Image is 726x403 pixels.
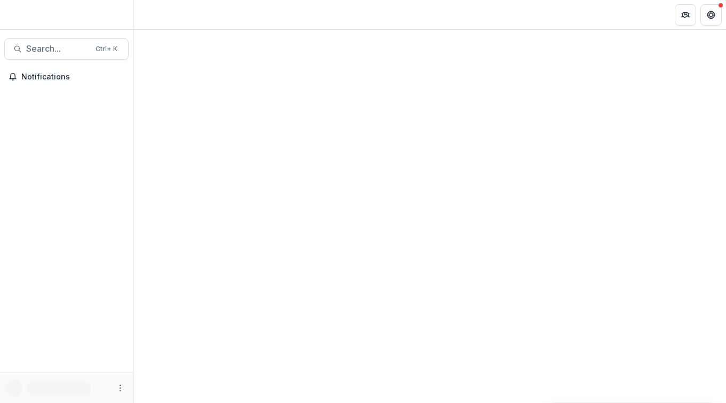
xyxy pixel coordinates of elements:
[675,4,696,26] button: Partners
[21,72,124,82] span: Notifications
[138,7,183,22] nav: breadcrumb
[114,382,127,394] button: More
[4,38,129,60] button: Search...
[700,4,722,26] button: Get Help
[4,68,129,85] button: Notifications
[93,43,120,55] div: Ctrl + K
[26,44,89,54] span: Search...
